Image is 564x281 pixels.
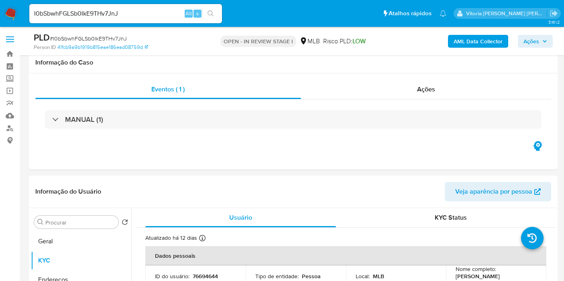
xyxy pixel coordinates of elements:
h3: MANUAL (1) [65,115,103,124]
input: Pesquise usuários ou casos... [29,8,222,19]
button: KYC [31,251,131,270]
th: Dados pessoais [145,246,546,265]
span: LOW [352,36,366,46]
button: Ações [518,35,553,48]
p: MLB [373,273,384,280]
a: 41fcb9a9b1919b815eae186ead08759d [57,44,148,51]
span: Ações [417,85,435,94]
p: Nome completo : [456,265,496,273]
p: OPEN - IN REVIEW STAGE I [220,36,296,47]
b: PLD [34,31,50,44]
button: Retornar ao pedido padrão [122,219,128,228]
p: vitoria.caldeira@mercadolivre.com [466,10,547,17]
button: search-icon [202,8,219,19]
span: Atalhos rápidos [389,9,432,18]
button: Veja aparência por pessoa [445,182,551,201]
a: Sair [550,9,558,18]
span: Veja aparência por pessoa [455,182,532,201]
button: Procurar [37,219,44,225]
p: Local : [356,273,370,280]
span: Usuário [229,213,252,222]
p: Pessoa [302,273,321,280]
span: Risco PLD: [323,37,366,46]
input: Procurar [45,219,115,226]
span: # I0bSbwhFGLSb0IkE9THv7JnJ [50,34,127,42]
span: KYC Status [435,213,467,222]
span: Ações [523,35,539,48]
div: MLB [299,37,320,46]
h1: Informação do Caso [35,59,551,67]
b: Person ID [34,44,56,51]
button: Geral [31,232,131,251]
h1: Informação do Usuário [35,188,101,196]
span: s [196,10,199,17]
p: 76694644 [193,273,218,280]
p: Atualizado há 12 dias [145,234,197,242]
p: ID do usuário : [155,273,189,280]
a: Notificações [440,10,446,17]
span: Eventos ( 1 ) [151,85,185,94]
span: Alt [185,10,192,17]
p: Tipo de entidade : [255,273,299,280]
div: MANUAL (1) [45,110,542,129]
b: AML Data Collector [454,35,503,48]
button: AML Data Collector [448,35,508,48]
